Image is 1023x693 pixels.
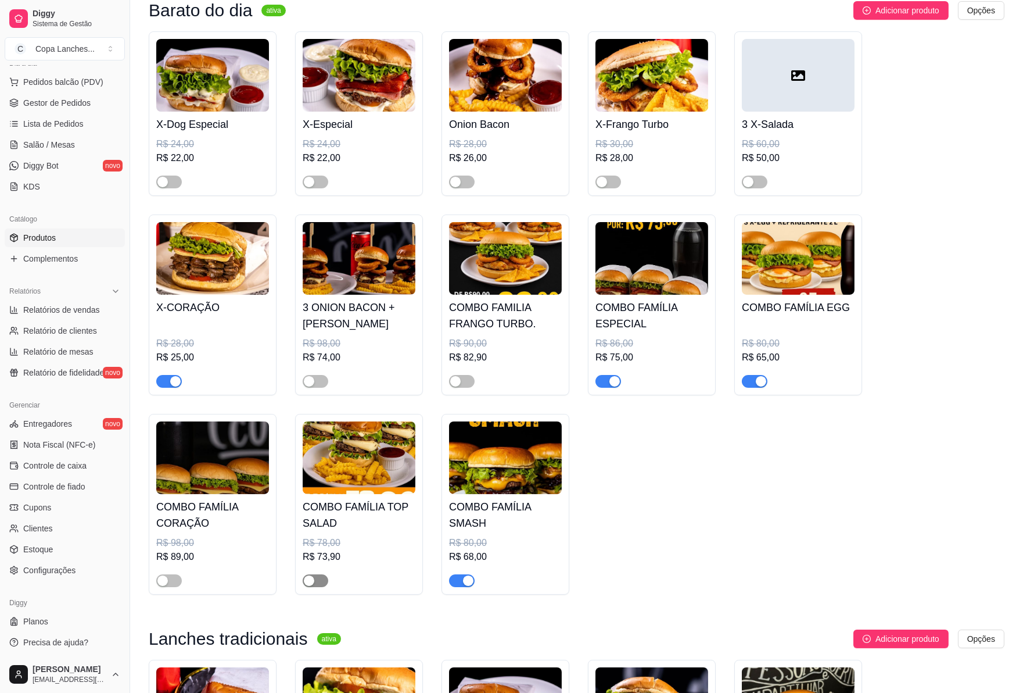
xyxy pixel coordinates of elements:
span: Adicionar produto [875,633,939,645]
span: Clientes [23,523,53,534]
div: R$ 89,00 [156,550,269,564]
div: R$ 65,00 [742,351,855,365]
a: Relatórios de vendas [5,301,125,319]
a: Controle de caixa [5,456,125,475]
h4: X-Dog Especial [156,116,269,133]
div: Diggy [5,594,125,612]
img: product-image [742,222,855,295]
div: R$ 78,00 [303,536,415,550]
h4: COMBO FAMÍLIA SMASH [449,499,562,531]
h4: X-Especial [303,116,415,133]
span: Salão / Mesas [23,139,75,151]
span: Relatório de mesas [23,346,94,358]
a: Diggy Botnovo [5,156,125,175]
a: Precisa de ajuda? [5,633,125,652]
img: product-image [595,222,708,295]
h4: COMBO FAMÍLIA CORAÇÃO [156,499,269,531]
a: Clientes [5,519,125,538]
button: Opções [958,630,1004,648]
div: R$ 75,00 [595,351,708,365]
span: Pedidos balcão (PDV) [23,76,103,88]
span: Relatório de fidelidade [23,367,104,378]
a: DiggySistema de Gestão [5,5,125,33]
button: Adicionar produto [853,1,949,20]
div: R$ 24,00 [156,137,269,151]
img: product-image [449,39,562,112]
button: [PERSON_NAME][EMAIL_ADDRESS][DOMAIN_NAME] [5,660,125,688]
img: product-image [156,421,269,494]
div: R$ 28,00 [156,337,269,351]
img: product-image [156,222,269,295]
img: product-image [303,222,415,295]
img: product-image [303,39,415,112]
span: Entregadores [23,418,72,430]
h4: X-Frango Turbo [595,116,708,133]
a: Planos [5,612,125,631]
img: product-image [303,421,415,494]
span: [EMAIL_ADDRESS][DOMAIN_NAME] [33,675,106,684]
a: Relatório de fidelidadenovo [5,363,125,382]
span: Produtos [23,232,56,244]
h4: X-CORAÇÃO [156,299,269,316]
a: Cupons [5,498,125,517]
div: R$ 22,00 [303,151,415,165]
a: Relatório de mesas [5,342,125,361]
div: R$ 82,90 [449,351,562,365]
div: R$ 73,90 [303,550,415,564]
span: Lista de Pedidos [23,118,84,130]
div: Copa Lanches ... [35,43,95,55]
div: R$ 74,00 [303,351,415,365]
button: Pedidos balcão (PDV) [5,73,125,91]
span: plus-circle [863,635,871,643]
div: R$ 80,00 [742,337,855,351]
div: R$ 98,00 [156,536,269,550]
h3: Lanches tradicionais [149,632,308,646]
div: R$ 86,00 [595,337,708,351]
h4: COMBO FAMÍLIA ESPECIAL [595,299,708,332]
span: Cupons [23,502,51,513]
span: Relatório de clientes [23,325,97,337]
div: R$ 68,00 [449,550,562,564]
h4: 3 X-Salada [742,116,855,133]
div: R$ 60,00 [742,137,855,151]
div: R$ 25,00 [156,351,269,365]
div: R$ 90,00 [449,337,562,351]
div: R$ 98,00 [303,337,415,351]
span: [PERSON_NAME] [33,665,106,675]
span: Configurações [23,565,76,576]
h4: COMBO FAMILIA FRANGO TURBO. [449,299,562,332]
span: Diggy Bot [23,160,59,172]
span: Diggy [33,9,120,19]
h4: Onion Bacon [449,116,562,133]
span: Sistema de Gestão [33,19,120,28]
div: Catálogo [5,210,125,228]
img: product-image [595,39,708,112]
span: plus-circle [863,6,871,15]
span: KDS [23,181,40,192]
a: Lista de Pedidos [5,115,125,133]
a: Nota Fiscal (NFC-e) [5,435,125,454]
button: Adicionar produto [853,630,949,648]
span: Gestor de Pedidos [23,97,91,109]
h4: COMBO FAMÍLIA EGG [742,299,855,316]
a: Entregadoresnovo [5,415,125,433]
span: Complementos [23,253,78,265]
span: Opções [967,4,995,17]
a: KDS [5,177,125,196]
span: Planos [23,616,48,627]
img: product-image [449,222,562,295]
span: Opções [967,633,995,645]
div: R$ 24,00 [303,137,415,151]
sup: ativa [261,5,285,16]
span: Controle de caixa [23,460,87,471]
img: product-image [156,39,269,112]
span: Estoque [23,544,53,555]
div: R$ 80,00 [449,536,562,550]
a: Complementos [5,249,125,268]
a: Configurações [5,561,125,580]
span: Nota Fiscal (NFC-e) [23,439,95,451]
span: Relatórios de vendas [23,304,100,316]
span: Precisa de ajuda? [23,637,88,648]
button: Select a team [5,37,125,60]
h3: Barato do dia [149,3,252,17]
